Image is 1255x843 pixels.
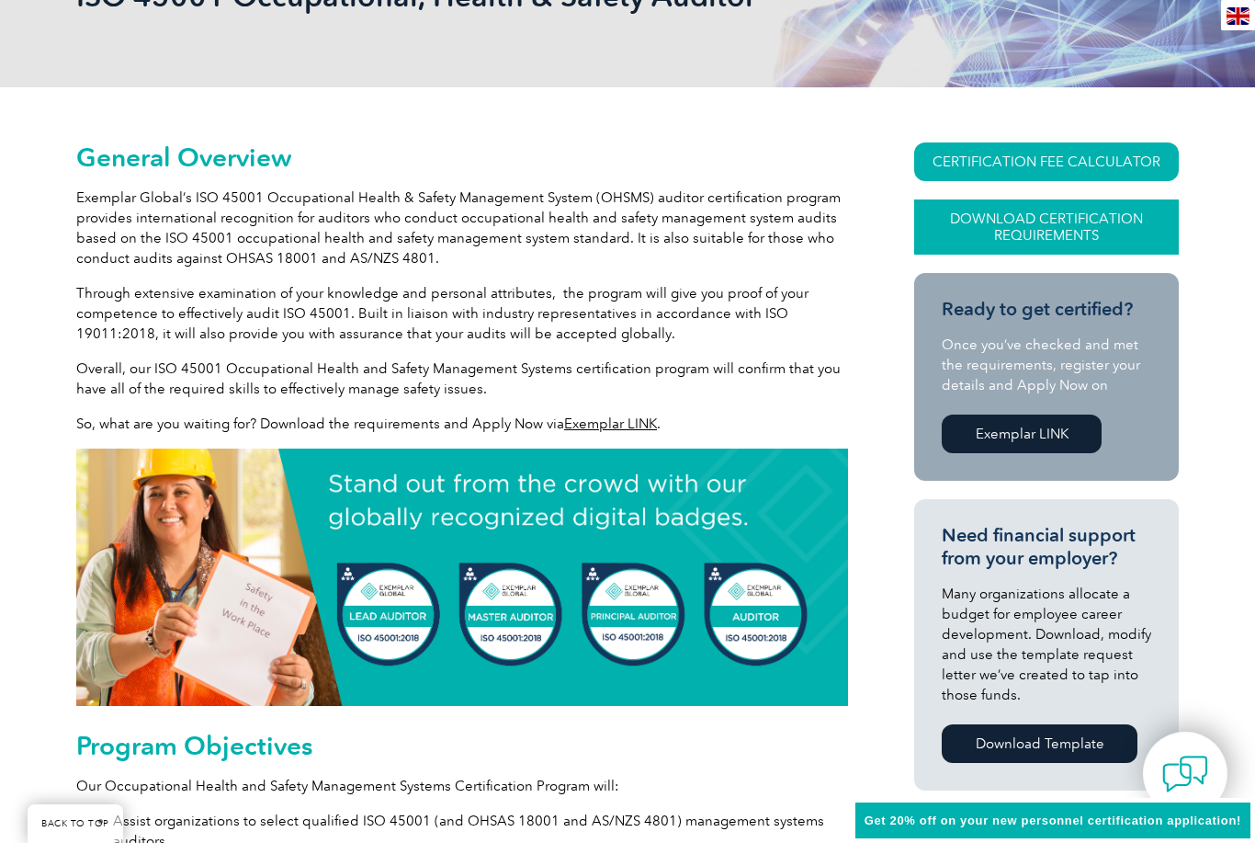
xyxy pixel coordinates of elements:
p: Exemplar Global’s ISO 45001 Occupational Health & Safety Management System (OHSMS) auditor certif... [76,188,848,268]
p: So, what are you waiting for? Download the requirements and Apply Now via . [76,414,848,434]
a: Exemplar LINK [564,416,657,432]
h3: Ready to get certified? [942,298,1151,321]
h2: General Overview [76,142,848,172]
img: en [1227,7,1249,25]
p: Once you’ve checked and met the requirements, register your details and Apply Now on [942,335,1151,395]
p: Through extensive examination of your knowledge and personal attributes, the program will give yo... [76,283,848,344]
h3: Need financial support from your employer? [942,524,1151,570]
h2: Program Objectives [76,731,848,760]
span: Get 20% off on your new personnel certification application! [865,814,1241,827]
img: contact-chat.png [1162,751,1208,797]
p: Overall, our ISO 45001 Occupational Health and Safety Management Systems certification program wi... [76,359,848,399]
a: Download Template [942,724,1137,763]
a: Exemplar LINK [942,415,1102,453]
p: Many organizations allocate a budget for employee career development. Download, modify and use th... [942,584,1151,705]
p: Our Occupational Health and Safety Management Systems Certification Program will: [76,776,848,796]
a: BACK TO TOP [28,804,123,843]
a: Download Certification Requirements [914,199,1179,255]
a: CERTIFICATION FEE CALCULATOR [914,142,1179,181]
img: digital badge [76,449,848,706]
